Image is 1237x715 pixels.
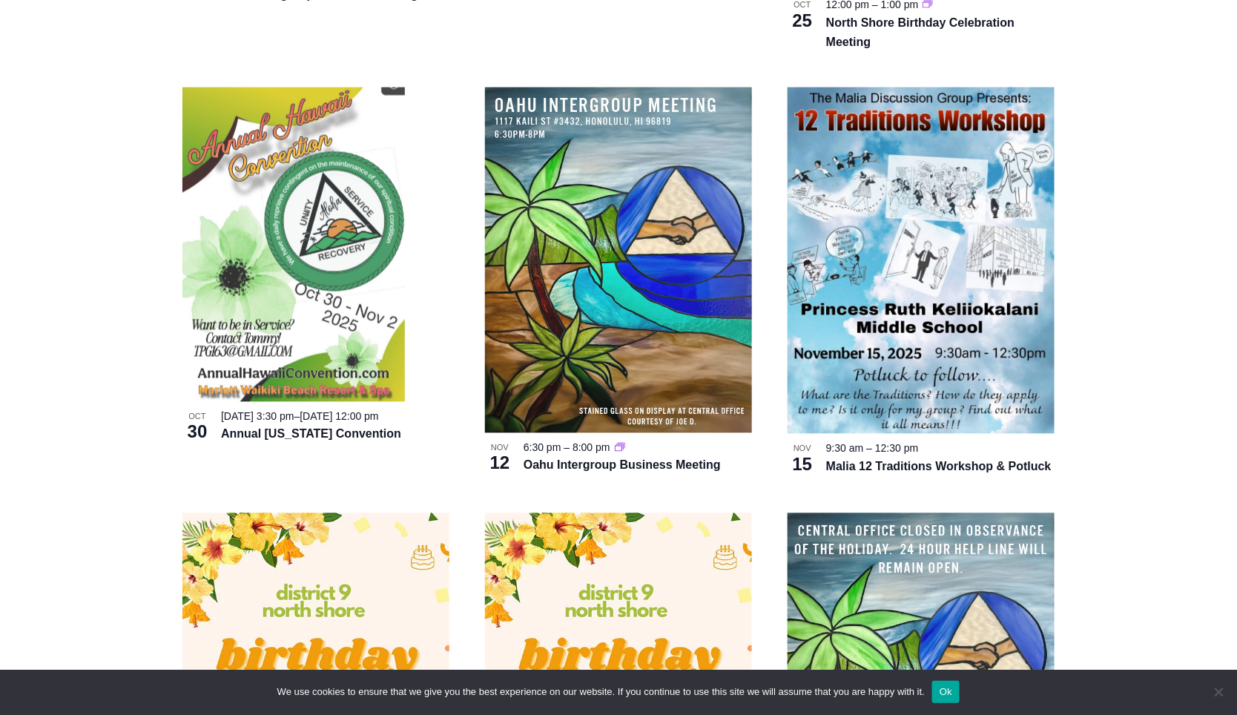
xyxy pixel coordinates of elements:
span: 12 [485,451,515,476]
a: North Shore Birthday Celebration Meeting [826,16,1015,48]
span: [DATE] 12:00 pm [300,411,378,423]
a: Malia 12 Traditions Workshop & Potluck [826,461,1052,473]
time: 8:00 pm [573,442,610,454]
span: – [866,443,872,455]
button: Ok [932,681,960,703]
img: ConventionFlyer25-08-12_15-13-09-091 [182,88,405,402]
a: Annual [US_STATE] Convention [221,428,401,441]
span: 30 [182,420,212,445]
a: Event series: Oahu Intergroup Business Meeting [615,442,625,454]
div: – [221,409,449,426]
time: 12:30 pm [875,443,918,455]
time: 9:30 am [826,443,864,455]
span: 25 [788,8,817,33]
a: Oahu Intergroup Business Meeting [524,459,721,472]
span: [DATE] 3:30 pm [221,411,294,423]
span: Nov [485,442,515,455]
span: No [1211,685,1226,699]
img: Malia’s 12 Traditions Workshop flyer [788,88,1055,435]
span: – [564,442,570,454]
span: Nov [788,443,817,455]
span: 15 [788,452,817,478]
img: OIGBusinessMeeting [485,88,752,433]
span: We use cookies to ensure that we give you the best experience on our website. If you continue to ... [277,685,925,699]
span: Oct [182,411,212,424]
time: 6:30 pm [524,442,561,454]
